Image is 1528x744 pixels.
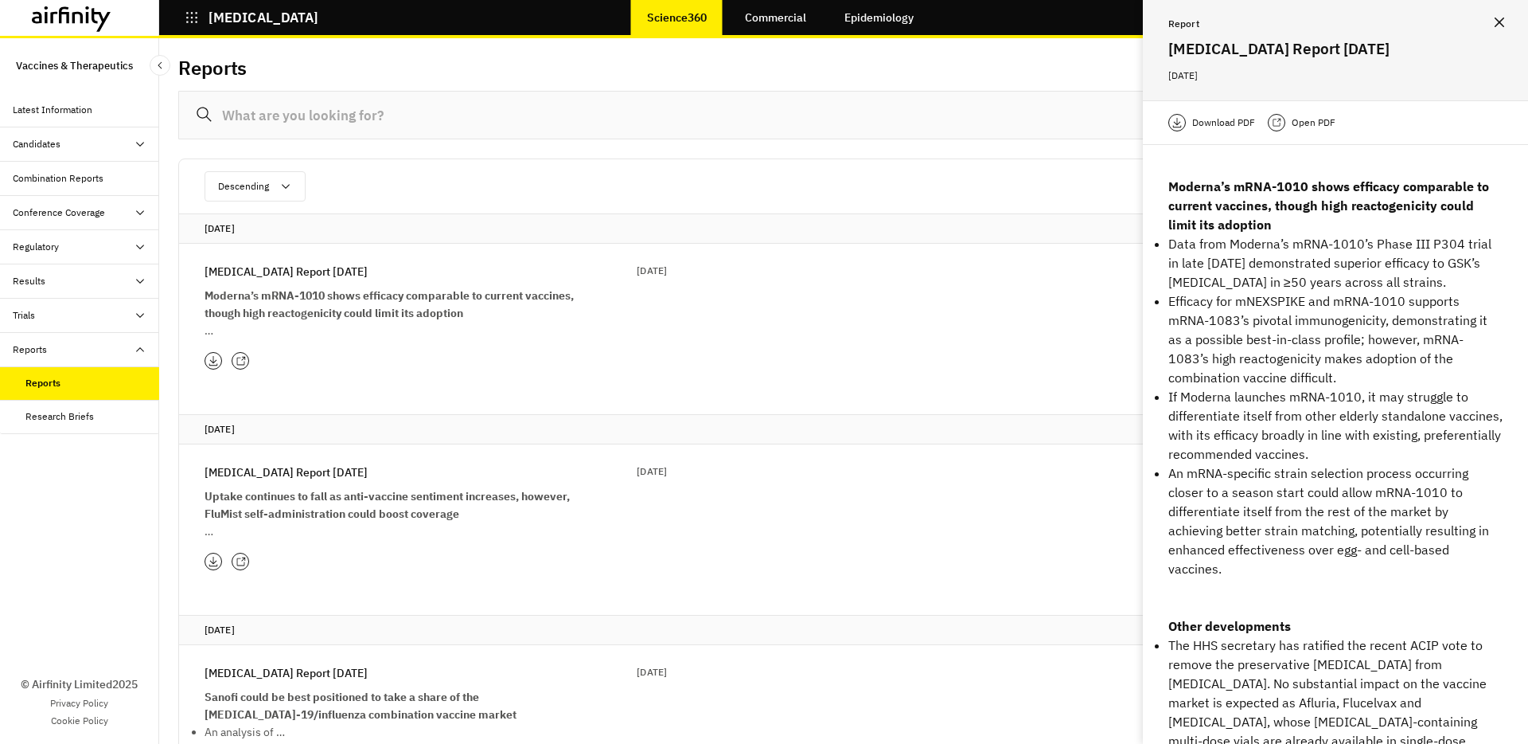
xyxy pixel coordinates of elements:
button: [MEDICAL_DATA] [185,4,318,31]
p: [DATE] [205,421,1483,437]
p: [MEDICAL_DATA] Report [DATE] [205,263,368,280]
div: Conference Coverage [13,206,105,220]
p: [MEDICAL_DATA] [209,10,318,25]
a: Privacy Policy [50,696,108,711]
p: Science360 [647,11,707,24]
a: Cookie Policy [51,714,108,728]
div: Results [13,274,45,288]
p: Data from Moderna’s mRNA-1010’s Phase III P304 trial in late [DATE] demonstrated superior efficac... [1168,234,1503,292]
div: … [205,488,587,540]
strong: Sanofi could be best positioned to take a share of the [MEDICAL_DATA]-19/influenza combination va... [205,690,516,722]
p: [DATE] [1168,67,1503,84]
p: [DATE] [637,263,667,279]
div: Combination Reports [13,171,103,186]
strong: Other developments [1168,618,1291,634]
strong: Uptake continues to fall as anti-vaccine sentiment increases, however, FluMist self-administratio... [205,489,570,521]
p: [DATE] [637,464,667,480]
p: [MEDICAL_DATA] Report [DATE] [205,464,368,481]
p: Efficacy for mNEXSPIKE and mRNA-1010 supports mRNA-1083’s pivotal immunogenicity, demonstrating i... [1168,292,1503,387]
div: Candidates [13,137,60,151]
input: What are you looking for? [178,91,1509,139]
button: Close Sidebar [150,55,170,76]
p: [DATE] [205,221,1483,237]
p: [DATE] [205,622,1483,638]
div: Research Briefs [25,409,94,424]
h2: [MEDICAL_DATA] Report [DATE] [1168,37,1503,61]
strong: Moderna’s mRNA-1010 shows efficacy comparable to current vaccines, though high reactogenicity cou... [1168,178,1489,233]
p: [DATE] [637,664,667,680]
p: Open PDF [1292,115,1335,131]
ul: … [205,322,587,339]
p: Vaccines & Therapeutics [16,51,133,80]
div: Reports [25,376,60,390]
h2: Reports [178,57,247,80]
p: If Moderna launches mRNA-1010, it may struggle to differentiate itself from other elderly standal... [1168,387,1503,464]
div: Regulatory [13,240,59,254]
p: An analysis of … [205,723,587,741]
strong: Moderna’s mRNA-1010 shows efficacy comparable to current vaccines, though high reactogenicity cou... [205,288,574,320]
div: Reports [13,343,47,357]
p: [MEDICAL_DATA] Report [DATE] [205,664,368,682]
p: Download PDF [1192,115,1255,131]
div: Trials [13,308,35,323]
p: © Airfinity Limited 2025 [21,676,138,693]
button: Descending [205,171,306,202]
div: Latest Information [13,103,92,117]
p: An mRNA-specific strain selection process occurring closer to a season start could allow mRNA-101... [1168,464,1503,578]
